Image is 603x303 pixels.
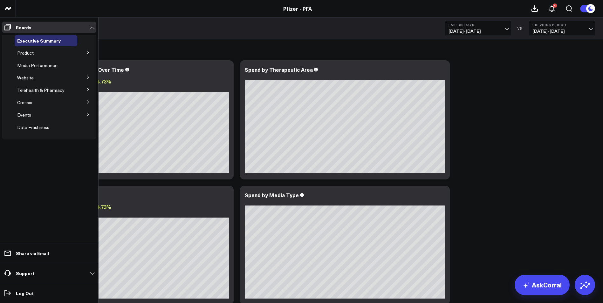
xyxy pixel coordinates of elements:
div: Spend by Media Type [245,192,299,199]
a: Media Performance [17,63,58,68]
a: Pfizer - PFA [283,5,312,12]
a: Log Out [2,287,96,299]
a: Data Freshness [17,125,49,130]
a: Crossix [17,100,32,105]
span: Product [17,50,34,56]
p: Share via Email [16,251,49,256]
span: [DATE] - [DATE] [449,29,508,34]
div: 4 [553,3,557,8]
button: Previous Period[DATE]-[DATE] [529,21,595,36]
span: [DATE] - [DATE] [532,29,592,34]
span: 4.73% [97,78,111,85]
span: Events [17,112,31,118]
p: Log Out [16,291,34,296]
span: Telehealth & Pharmacy [17,87,65,93]
b: Previous Period [532,23,592,27]
p: Support [16,271,34,276]
a: Telehealth & Pharmacy [17,88,65,93]
span: Executive Summary [17,37,61,44]
span: Media Performance [17,62,58,68]
span: Website [17,75,34,81]
div: Previous: $632.3k [29,87,229,92]
p: Boards [16,25,31,30]
a: Website [17,75,34,80]
div: Previous: $632.3k [29,212,229,218]
div: Spend by Therapeutic Area [245,66,313,73]
a: Executive Summary [17,38,61,43]
span: Crossix [17,99,32,105]
a: Product [17,50,34,56]
b: Last 30 Days [449,23,508,27]
a: AskCorral [515,275,570,295]
button: Last 30 Days[DATE]-[DATE] [445,21,511,36]
span: Data Freshness [17,124,49,130]
span: 4.73% [97,203,111,210]
a: Events [17,112,31,118]
div: VS [514,26,526,30]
